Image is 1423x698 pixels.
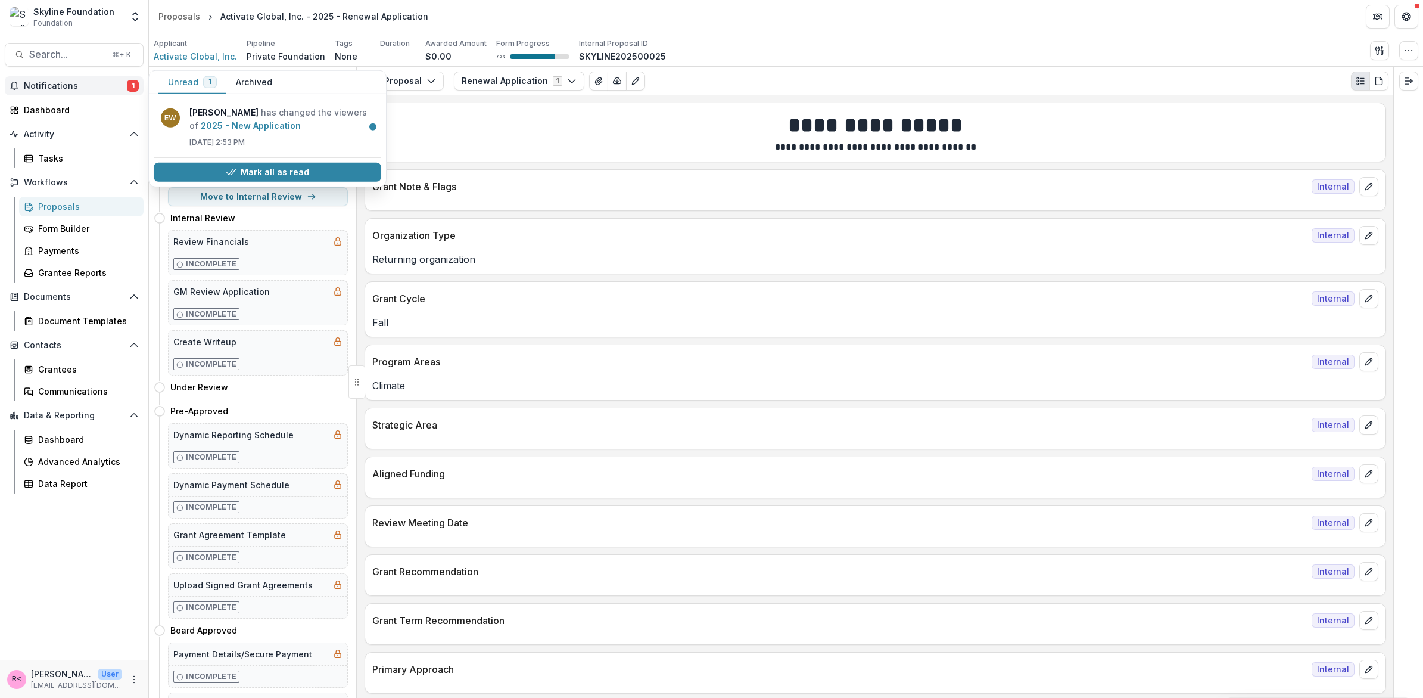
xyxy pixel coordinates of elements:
[170,624,237,637] h4: Board Approved
[19,359,144,379] a: Grantees
[127,80,139,92] span: 1
[1359,415,1378,435] button: edit
[24,81,127,91] span: Notifications
[1312,228,1355,243] span: Internal
[19,452,144,471] a: Advanced Analytics
[1312,662,1355,677] span: Internal
[372,179,1307,194] p: Grant Note & Flags
[38,222,134,235] div: Form Builder
[19,311,144,331] a: Document Templates
[5,43,144,67] button: Search...
[170,405,228,417] h4: Pre-Approved
[208,77,211,86] span: 1
[38,266,134,279] div: Grantee Reports
[29,49,105,60] span: Search...
[19,381,144,401] a: Communications
[1312,516,1355,530] span: Internal
[496,52,505,61] p: 75 %
[38,433,134,446] div: Dashboard
[1359,289,1378,308] button: edit
[38,477,134,490] div: Data Report
[33,5,114,18] div: Skyline Foundation
[1394,5,1418,29] button: Get Help
[186,359,236,370] p: Incomplete
[186,552,236,563] p: Incomplete
[127,5,144,29] button: Open entity switcher
[372,355,1307,369] p: Program Areas
[173,286,270,298] h5: GM Review Application
[247,38,275,49] p: Pipeline
[24,104,134,116] div: Dashboard
[425,50,452,63] p: $0.00
[154,50,237,63] a: Activate Global, Inc.
[1312,564,1355,579] span: Internal
[19,263,144,283] a: Grantee Reports
[1312,179,1355,194] span: Internal
[372,467,1307,481] p: Aligned Funding
[1399,72,1418,91] button: Expand right
[1359,660,1378,679] button: edit
[1312,613,1355,628] span: Internal
[5,125,144,144] button: Open Activity
[38,244,134,257] div: Payments
[38,455,134,468] div: Advanced Analytics
[24,411,124,421] span: Data & Reporting
[189,106,374,132] p: has changed the viewers of
[372,228,1307,243] p: Organization Type
[1359,464,1378,483] button: edit
[1312,291,1355,306] span: Internal
[1366,5,1390,29] button: Partners
[372,662,1307,677] p: Primary Approach
[12,675,21,683] div: Rose Brookhouse <rose@skylinefoundation.org>
[186,259,236,269] p: Incomplete
[186,309,236,319] p: Incomplete
[589,72,608,91] button: View Attached Files
[5,287,144,306] button: Open Documents
[186,602,236,613] p: Incomplete
[31,680,122,691] p: [EMAIL_ADDRESS][DOMAIN_NAME]
[1312,355,1355,369] span: Internal
[372,315,1378,330] p: Fall
[170,212,235,224] h4: Internal Review
[1312,418,1355,432] span: Internal
[173,235,249,248] h5: Review Financials
[5,76,144,95] button: Notifications1
[24,129,124,139] span: Activity
[1359,177,1378,196] button: edit
[496,38,550,49] p: Form Progress
[158,71,226,94] button: Unread
[110,48,133,61] div: ⌘ + K
[173,479,289,491] h5: Dynamic Payment Schedule
[38,385,134,398] div: Communications
[24,178,124,188] span: Workflows
[19,197,144,216] a: Proposals
[168,187,348,206] button: Move to Internal Review
[186,502,236,513] p: Incomplete
[173,579,313,591] h5: Upload Signed Grant Agreements
[1359,226,1378,245] button: edit
[1359,562,1378,581] button: edit
[38,200,134,213] div: Proposals
[1359,611,1378,630] button: edit
[5,173,144,192] button: Open Workflows
[220,10,428,23] div: Activate Global, Inc. - 2025 - Renewal Application
[1359,352,1378,371] button: edit
[226,71,282,94] button: Archived
[33,18,73,29] span: Foundation
[5,100,144,120] a: Dashboard
[579,50,666,63] p: SKYLINE202500025
[173,429,294,441] h5: Dynamic Reporting Schedule
[10,7,29,26] img: Skyline Foundation
[186,671,236,682] p: Incomplete
[201,120,301,131] a: 2025 - New Application
[127,672,141,687] button: More
[173,529,286,541] h5: Grant Agreement Template
[19,241,144,260] a: Payments
[158,10,200,23] div: Proposals
[372,613,1307,628] p: Grant Term Recommendation
[19,219,144,238] a: Form Builder
[579,38,648,49] p: Internal Proposal ID
[372,291,1307,306] p: Grant Cycle
[38,152,134,165] div: Tasks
